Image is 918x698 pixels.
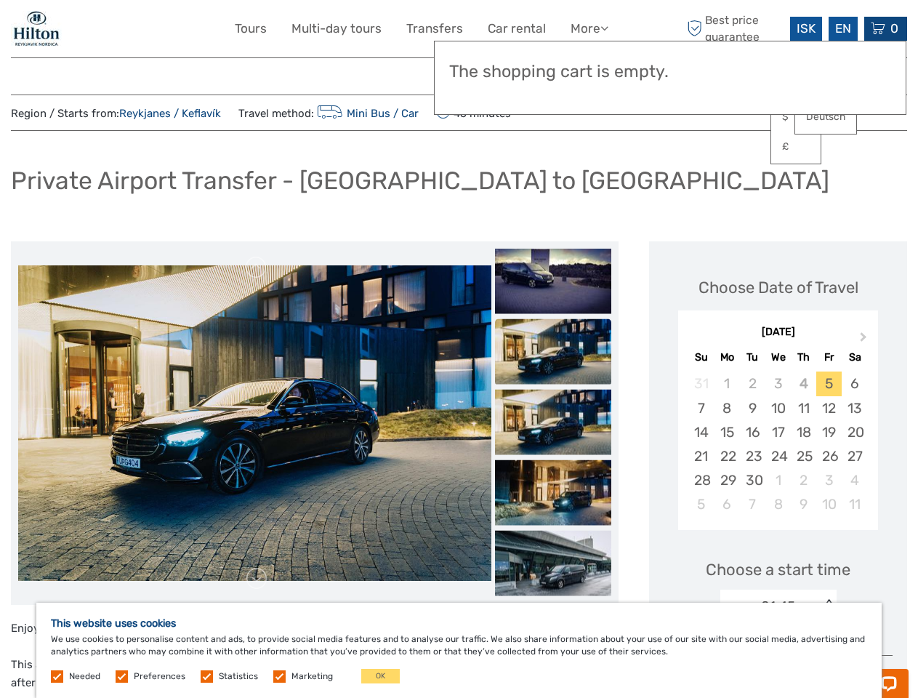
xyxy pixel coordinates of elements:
[20,25,164,37] p: Chat now
[291,18,382,39] a: Multi-day tours
[291,670,333,683] label: Marketing
[683,372,873,516] div: month 2025-09
[771,104,821,130] a: $
[706,558,850,581] span: Choose a start time
[740,468,765,492] div: Choose Tuesday, September 30th, 2025
[495,249,611,314] img: b0440060a96740b0b900286ee658dd10_slider_thumbnail.jpeg
[765,468,791,492] div: Choose Wednesday, October 1st, 2025
[406,18,463,39] a: Transfers
[761,597,795,616] div: 01:45
[495,460,611,526] img: 71aa0f482582449abdb268dcf9e3cf8a_slider_thumbnail.jpeg
[714,444,740,468] div: Choose Monday, September 22nd, 2025
[69,670,100,683] label: Needed
[495,390,611,455] img: 6753475544474535b87e047c1beee227_slider_thumbnail.jpeg
[765,396,791,420] div: Choose Wednesday, September 10th, 2025
[449,62,891,82] h3: The shopping cart is empty.
[791,420,816,444] div: Choose Thursday, September 18th, 2025
[688,492,714,516] div: Choose Sunday, October 5th, 2025
[688,396,714,420] div: Choose Sunday, September 7th, 2025
[791,348,816,367] div: Th
[765,420,791,444] div: Choose Wednesday, September 17th, 2025
[740,444,765,468] div: Choose Tuesday, September 23rd, 2025
[771,134,821,160] a: £
[842,348,867,367] div: Sa
[11,656,619,693] p: This airport transfer will take you to your destination of choice. Your driver will be waiting fo...
[791,396,816,420] div: Choose Thursday, September 11th, 2025
[740,420,765,444] div: Choose Tuesday, September 16th, 2025
[816,396,842,420] div: Choose Friday, September 12th, 2025
[765,444,791,468] div: Choose Wednesday, September 24th, 2025
[688,444,714,468] div: Choose Sunday, September 21st, 2025
[314,107,419,120] a: Mini Bus / Car
[714,372,740,396] div: Not available Monday, September 1st, 2025
[495,531,611,596] img: 378a844c036c45d2993344ad2d676681_slider_thumbnail.jpeg
[219,670,258,683] label: Statistics
[11,166,829,196] h1: Private Airport Transfer - [GEOGRAPHIC_DATA] to [GEOGRAPHIC_DATA]
[842,396,867,420] div: Choose Saturday, September 13th, 2025
[688,420,714,444] div: Choose Sunday, September 14th, 2025
[816,492,842,516] div: Choose Friday, October 10th, 2025
[11,106,221,121] span: Region / Starts from:
[134,670,185,683] label: Preferences
[842,420,867,444] div: Choose Saturday, September 20th, 2025
[816,372,842,396] div: Choose Friday, September 5th, 2025
[688,372,714,396] div: Not available Sunday, August 31st, 2025
[740,492,765,516] div: Choose Tuesday, October 7th, 2025
[816,348,842,367] div: Fr
[797,21,816,36] span: ISK
[714,468,740,492] div: Choose Monday, September 29th, 2025
[678,325,878,340] div: [DATE]
[765,348,791,367] div: We
[795,104,856,130] a: Deutsch
[842,492,867,516] div: Choose Saturday, October 11th, 2025
[842,468,867,492] div: Choose Saturday, October 4th, 2025
[238,103,419,123] span: Travel method:
[853,329,877,352] button: Next Month
[740,348,765,367] div: Tu
[18,265,491,581] img: bb7e82e5124145e5901701764a956d0f_main_slider.jpg
[829,17,858,41] div: EN
[714,420,740,444] div: Choose Monday, September 15th, 2025
[698,276,858,299] div: Choose Date of Travel
[791,492,816,516] div: Choose Thursday, October 9th, 2025
[888,21,901,36] span: 0
[51,617,867,630] h5: This website uses cookies
[765,492,791,516] div: Choose Wednesday, October 8th, 2025
[11,619,619,638] p: Enjoy the comfort of being picked up by a private driver straight from the welcome hall at the ai...
[361,669,400,683] button: OK
[822,599,834,614] div: < >
[683,12,786,44] span: Best price guarantee
[740,372,765,396] div: Not available Tuesday, September 2nd, 2025
[816,468,842,492] div: Choose Friday, October 3rd, 2025
[167,23,185,40] button: Open LiveChat chat widget
[119,107,221,120] a: Reykjanes / Keflavík
[11,11,62,47] img: 1846-e7c6c28a-36f7-44b6-aaf6-bfd1581794f2_logo_small.jpg
[36,603,882,698] div: We use cookies to personalise content and ads, to provide social media features and to analyse ou...
[688,468,714,492] div: Choose Sunday, September 28th, 2025
[714,348,740,367] div: Mo
[842,372,867,396] div: Choose Saturday, September 6th, 2025
[688,348,714,367] div: Su
[791,444,816,468] div: Choose Thursday, September 25th, 2025
[488,18,546,39] a: Car rental
[816,444,842,468] div: Choose Friday, September 26th, 2025
[791,372,816,396] div: Not available Thursday, September 4th, 2025
[765,372,791,396] div: Not available Wednesday, September 3rd, 2025
[571,18,608,39] a: More
[714,396,740,420] div: Choose Monday, September 8th, 2025
[740,396,765,420] div: Choose Tuesday, September 9th, 2025
[791,468,816,492] div: Choose Thursday, October 2nd, 2025
[842,444,867,468] div: Choose Saturday, September 27th, 2025
[235,18,267,39] a: Tours
[816,420,842,444] div: Choose Friday, September 19th, 2025
[495,319,611,385] img: bb7e82e5124145e5901701764a956d0f_slider_thumbnail.jpg
[714,492,740,516] div: Choose Monday, October 6th, 2025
